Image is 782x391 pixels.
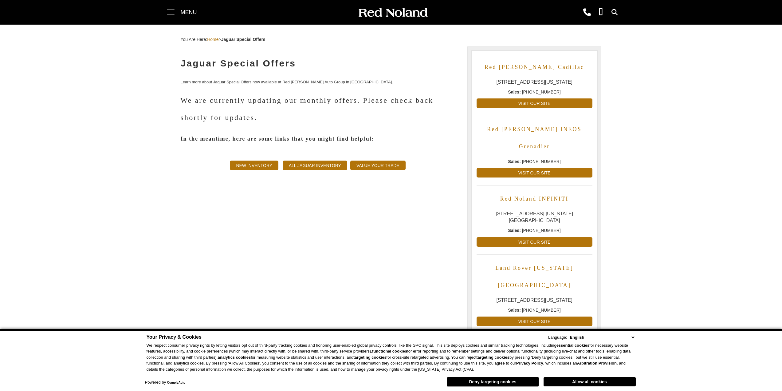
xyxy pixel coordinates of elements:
[522,159,561,164] span: [PHONE_NUMBER]
[207,37,218,42] a: Home
[145,381,186,385] div: Powered by
[477,190,592,207] a: Red Noland INFINITI
[544,377,636,386] button: Allow all cookies
[181,79,458,86] p: Learn more about Jaguar Special Offers now available at Red [PERSON_NAME] Auto Group in [GEOGRAPH...
[477,317,592,326] a: Visit Our Site
[353,355,387,360] strong: targeting cookies
[477,237,592,247] a: Visit Our Site
[147,342,636,373] p: We respect consumer privacy rights by letting visitors opt out of third-party tracking cookies an...
[477,210,592,224] span: [STREET_ADDRESS] [US_STATE][GEOGRAPHIC_DATA]
[372,349,407,353] strong: functional cookies
[577,361,617,365] strong: Arbitration Provision
[556,343,590,348] strong: essential cookies
[181,132,458,145] h3: In the meantime, here are some links that you might find helpful:
[167,381,185,384] a: ComplyAuto
[447,377,539,387] button: Deny targeting cookies
[522,90,561,94] span: [PHONE_NUMBER]
[516,361,543,365] a: Privacy Policy
[181,37,265,42] span: You Are Here:
[477,79,592,86] span: [STREET_ADDRESS][US_STATE]
[476,355,509,360] strong: targeting cookies
[207,37,265,42] span: >
[230,161,278,170] a: New Inventory
[147,334,202,340] span: Your Privacy & Cookies
[508,90,521,94] strong: Sales:
[283,161,347,170] a: All Jaguar Inventory
[548,335,567,339] div: Language:
[477,259,592,294] a: Land Rover [US_STATE][GEOGRAPHIC_DATA]
[522,228,561,233] span: [PHONE_NUMBER]
[221,37,265,42] strong: Jaguar Special Offers
[477,98,592,108] a: Visit Our Site
[181,92,458,126] h2: We are currently updating our monthly offers. Please check back shortly for updates.
[477,58,592,76] a: Red [PERSON_NAME] Cadillac
[181,51,458,76] h1: Jaguar Special Offers
[218,355,251,360] strong: analytics cookies
[477,297,592,304] span: [STREET_ADDRESS][US_STATE]
[477,168,592,178] a: Visit Our Site
[508,228,521,233] strong: Sales:
[350,161,406,170] a: Value Your Trade
[357,7,428,18] img: Red Noland Auto Group
[568,334,636,340] select: Language Select
[181,37,602,42] div: Breadcrumbs
[522,308,561,313] span: [PHONE_NUMBER]
[508,308,521,313] strong: Sales:
[477,121,592,155] a: Red [PERSON_NAME] INEOS Grenadier
[508,159,521,164] strong: Sales:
